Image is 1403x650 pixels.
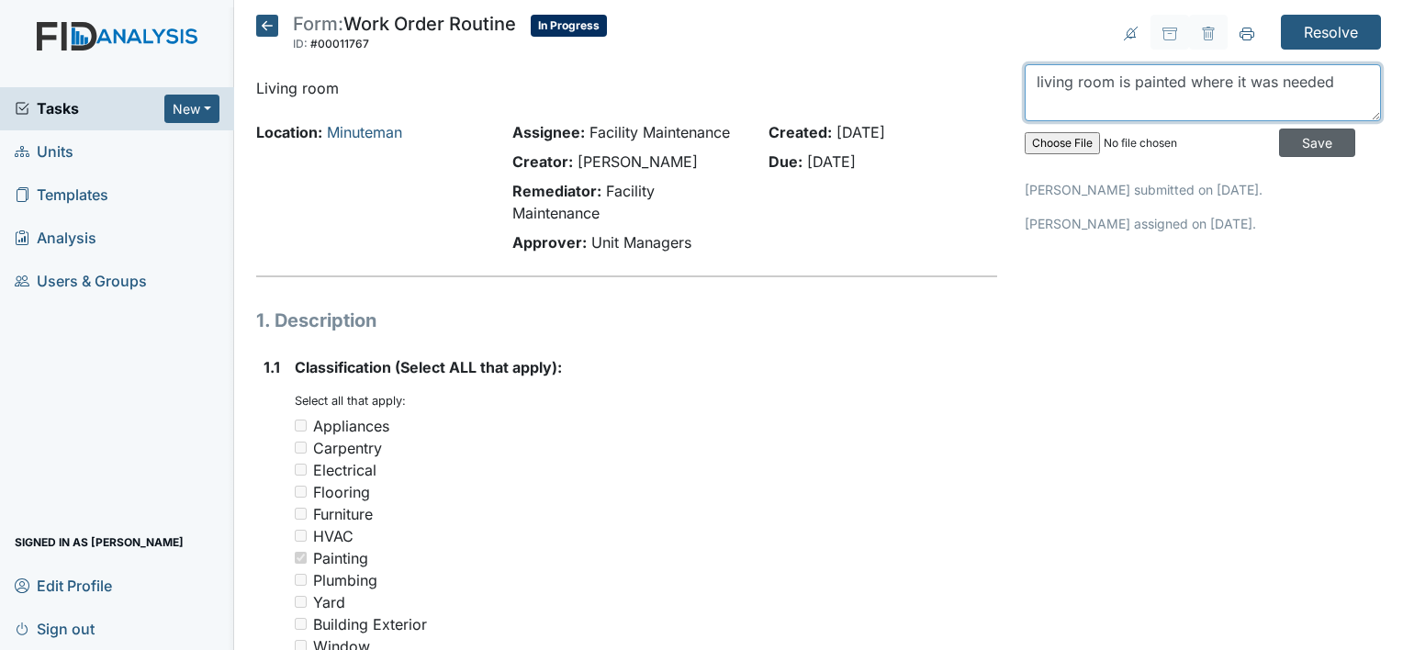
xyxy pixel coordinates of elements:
[295,442,307,454] input: Carpentry
[15,138,73,166] span: Units
[295,420,307,431] input: Appliances
[256,123,322,141] strong: Location:
[836,123,885,141] span: [DATE]
[295,464,307,476] input: Electrical
[15,97,164,119] a: Tasks
[313,613,427,635] div: Building Exterior
[15,181,108,209] span: Templates
[295,552,307,564] input: Painting
[327,123,402,141] a: Minuteman
[531,15,607,37] span: In Progress
[15,267,147,296] span: Users & Groups
[295,530,307,542] input: HVAC
[256,307,997,334] h1: 1. Description
[807,152,856,171] span: [DATE]
[512,152,573,171] strong: Creator:
[295,486,307,498] input: Flooring
[15,614,95,643] span: Sign out
[295,574,307,586] input: Plumbing
[313,569,377,591] div: Plumbing
[313,591,345,613] div: Yard
[295,508,307,520] input: Furniture
[293,37,308,50] span: ID:
[295,596,307,608] input: Yard
[1025,180,1381,199] p: [PERSON_NAME] submitted on [DATE].
[15,528,184,556] span: Signed in as [PERSON_NAME]
[15,224,96,252] span: Analysis
[1279,129,1355,157] input: Save
[1281,15,1381,50] input: Resolve
[313,437,382,459] div: Carpentry
[164,95,219,123] button: New
[512,123,585,141] strong: Assignee:
[295,394,406,408] small: Select all that apply:
[295,618,307,630] input: Building Exterior
[1025,214,1381,233] p: [PERSON_NAME] assigned on [DATE].
[295,358,562,376] span: Classification (Select ALL that apply):
[256,77,997,99] p: Living room
[313,481,370,503] div: Flooring
[589,123,730,141] span: Facility Maintenance
[512,182,601,200] strong: Remediator:
[313,547,368,569] div: Painting
[313,415,389,437] div: Appliances
[264,356,280,378] label: 1.1
[313,503,373,525] div: Furniture
[313,459,376,481] div: Electrical
[310,37,369,50] span: #00011767
[313,525,354,547] div: HVAC
[293,15,516,55] div: Work Order Routine
[15,571,112,600] span: Edit Profile
[293,13,343,35] span: Form:
[591,233,691,252] span: Unit Managers
[769,123,832,141] strong: Created:
[578,152,698,171] span: [PERSON_NAME]
[769,152,803,171] strong: Due:
[512,233,587,252] strong: Approver:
